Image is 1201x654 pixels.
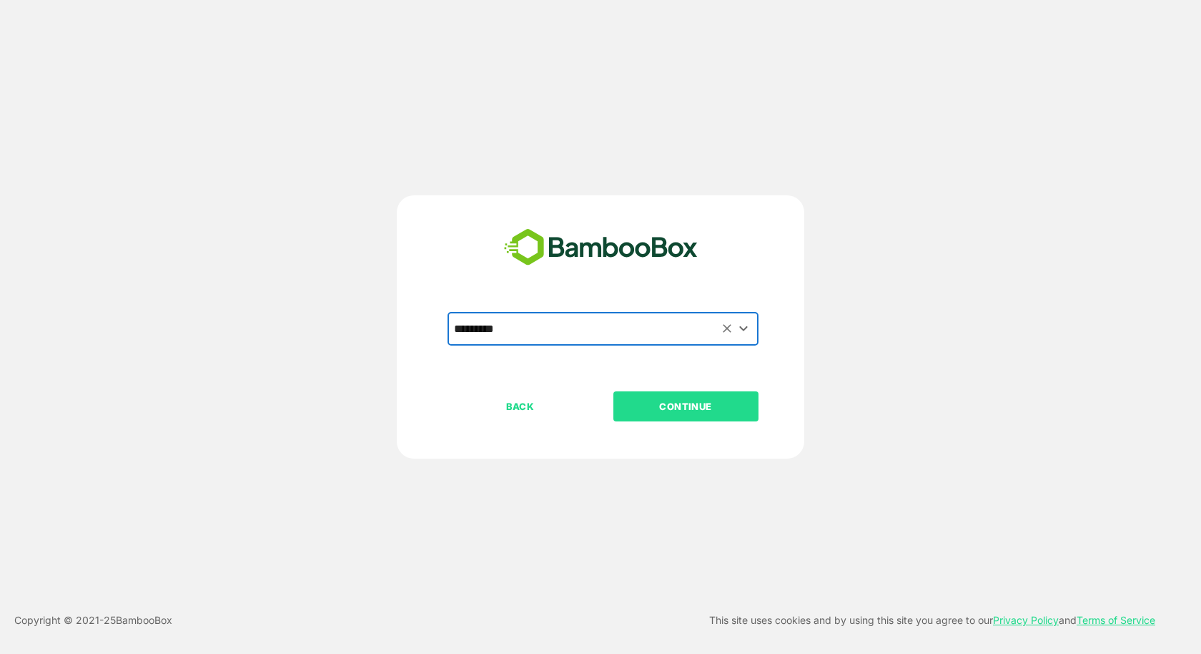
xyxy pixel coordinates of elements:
a: Privacy Policy [993,614,1059,626]
a: Terms of Service [1077,614,1155,626]
p: CONTINUE [614,399,757,414]
p: Copyright © 2021- 25 BambooBox [14,612,172,629]
button: Open [734,319,753,338]
p: BACK [449,399,592,414]
p: This site uses cookies and by using this site you agree to our and [709,612,1155,629]
button: CONTINUE [613,391,758,421]
button: Clear [719,321,736,337]
button: BACK [448,391,593,421]
img: bamboobox [496,224,706,271]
